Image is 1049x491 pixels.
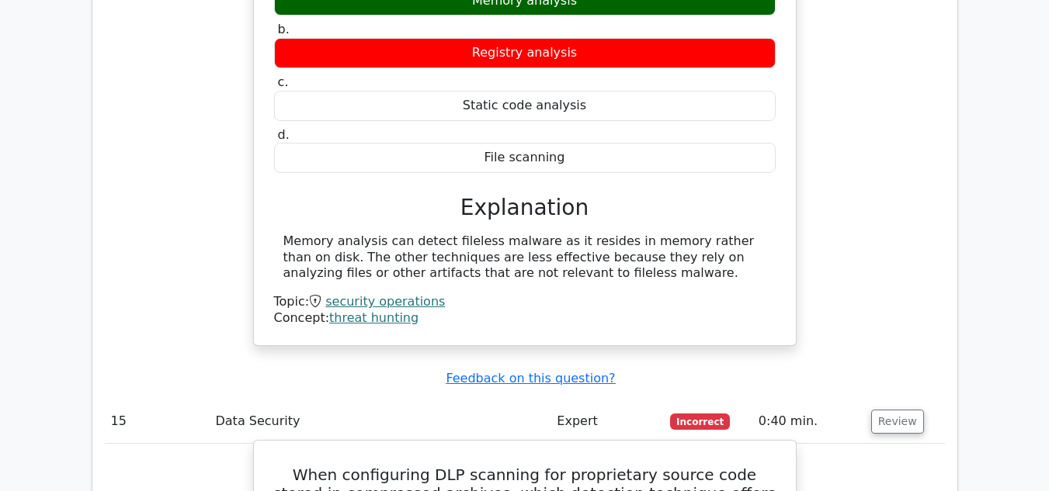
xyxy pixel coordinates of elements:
h3: Explanation [283,195,766,221]
span: d. [278,127,290,142]
div: Registry analysis [274,38,776,68]
button: Review [871,410,924,434]
td: 0:40 min. [752,399,865,444]
span: c. [278,74,289,89]
a: threat hunting [329,310,419,325]
td: Data Security [209,399,551,444]
td: 15 [105,399,210,444]
div: File scanning [274,143,776,173]
div: Topic: [274,294,776,310]
span: Incorrect [670,413,730,429]
div: Memory analysis can detect fileless malware as it resides in memory rather than on disk. The othe... [283,233,766,282]
td: Expert [551,399,664,444]
a: security operations [325,294,445,309]
div: Static code analysis [274,91,776,121]
a: Feedback on this question? [446,371,615,386]
div: Concept: [274,310,776,327]
span: b. [278,22,290,36]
